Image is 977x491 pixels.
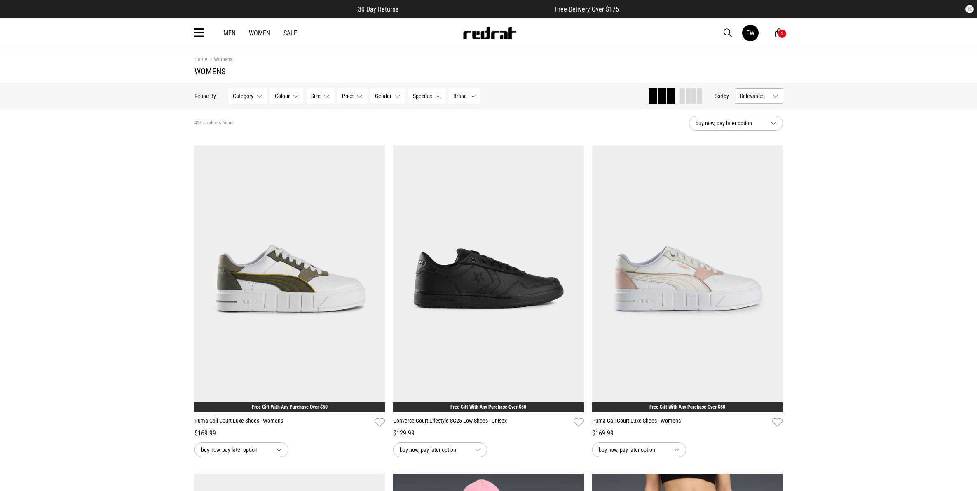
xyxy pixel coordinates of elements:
[400,445,468,455] span: buy now, pay later option
[715,91,729,101] button: Sortby
[223,29,236,37] a: Men
[462,27,517,39] img: Redrat logo
[415,5,539,13] iframe: Customer reviews powered by Trustpilot
[194,428,385,438] div: $169.99
[228,88,267,104] button: Category
[592,428,783,438] div: $169.99
[724,93,729,99] span: by
[358,5,398,13] span: 30 Day Returns
[194,93,216,99] p: Refine By
[649,404,725,410] a: Free Gift With Any Purchase Over $50
[342,93,354,99] span: Price
[393,428,584,438] div: $129.99
[696,118,764,128] span: buy now, pay later option
[736,88,783,104] button: Relevance
[375,93,391,99] span: Gender
[233,93,253,99] span: Category
[775,29,783,37] a: 2
[413,93,432,99] span: Specials
[194,442,288,457] button: buy now, pay later option
[746,29,754,37] div: FW
[307,88,334,104] button: Size
[453,93,467,99] span: Brand
[592,416,769,428] a: Puma Cali Court Luxe Shoes - Womens
[194,145,385,412] img: Puma Cali Court Luxe Shoes - Womens in White
[781,31,783,37] div: 2
[194,56,207,62] a: Home
[252,404,328,410] a: Free Gift With Any Purchase Over $50
[393,145,584,412] img: Converse Court Lifestyle Sc25 Low Shoes - Unisex in Black
[740,93,769,99] span: Relevance
[249,29,270,37] a: Women
[194,66,783,76] h1: Womens
[689,116,783,131] button: buy now, pay later option
[393,416,570,428] a: Converse Court Lifestyle SC25 Low Shoes - Unisex
[275,93,290,99] span: Colour
[450,404,526,410] a: Free Gift With Any Purchase Over $50
[337,88,367,104] button: Price
[592,442,686,457] button: buy now, pay later option
[393,442,487,457] button: buy now, pay later option
[592,145,783,412] img: Puma Cali Court Luxe Shoes - Womens in White
[207,56,232,64] a: Womens
[283,29,297,37] a: Sale
[449,88,480,104] button: Brand
[194,120,234,126] span: 428 products found
[201,445,269,455] span: buy now, pay later option
[270,88,303,104] button: Colour
[311,93,321,99] span: Size
[370,88,405,104] button: Gender
[555,5,619,13] span: Free Delivery Over $175
[408,88,445,104] button: Specials
[194,416,372,428] a: Puma Cali Court Luxe Shoes - Womens
[599,445,667,455] span: buy now, pay later option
